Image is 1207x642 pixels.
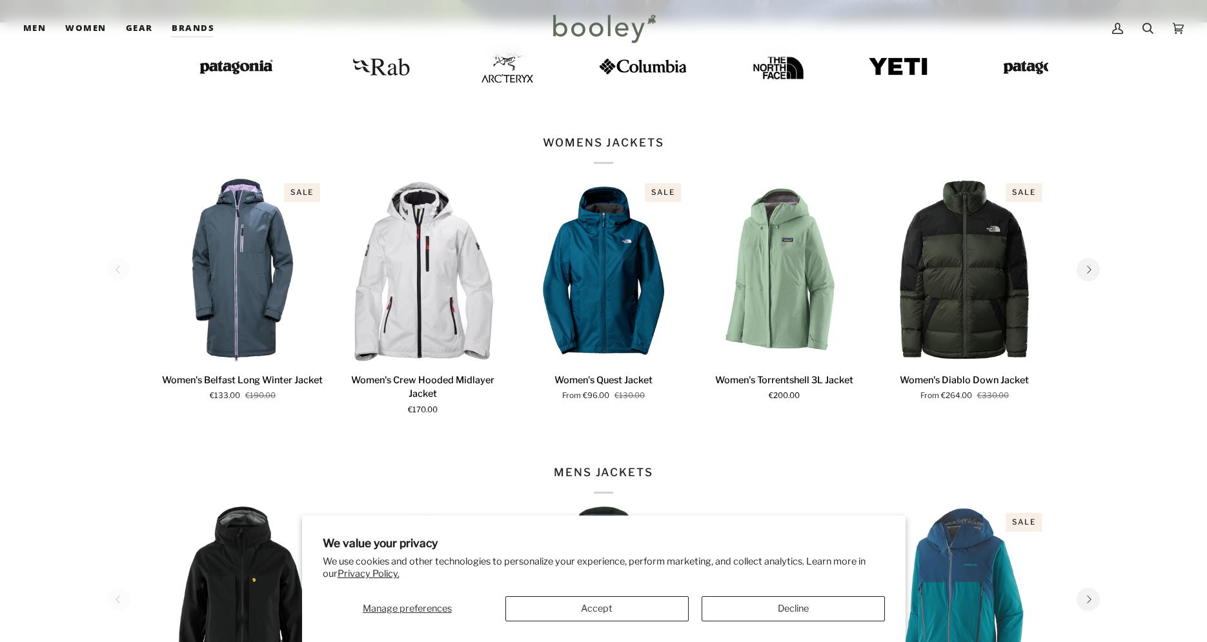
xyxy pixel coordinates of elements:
span: From €264.00 [920,390,972,402]
span: From €96.00 [562,390,609,402]
span: €200.00 [769,390,800,402]
span: €130.00 [614,390,645,402]
product-grid-item-variant: XS / Ellwood Green [700,177,868,363]
p: WOMENS JACKETS [543,135,664,165]
product-grid-item: Women's Torrentshell 3L Jacket [700,177,868,402]
button: Decline [702,596,885,621]
product-grid-item: Women's Diablo Down Jacket [880,177,1048,402]
product-grid-item-variant: XS / Alpine Frost [159,177,327,363]
a: Women's Torrentshell 3L Jacket [700,368,868,403]
img: Booley [547,10,660,47]
span: Women [65,22,106,35]
a: Women's Diablo Down Jacket [880,368,1048,403]
p: We use cookies and other technologies to personalize your experience, perform marketing, and coll... [323,556,885,580]
button: Accept [505,596,689,621]
p: Women's Belfast Long Winter Jacket [162,374,323,388]
div: Sale [1006,183,1042,202]
img: Helly Hansen Women's Crew Hooded Midlayer Jacket White - Booley Galway [340,177,507,363]
span: Men [23,22,46,35]
img: Patagonia Women's Torrentshell 3L Jacket Ellwood Green - Booley Galway [700,177,868,363]
a: Privacy Policy. [338,568,400,579]
button: Manage preferences [322,596,492,621]
button: Next [1077,588,1100,611]
span: €133.00 [210,390,240,402]
a: Women's Quest Jacket [520,177,687,363]
a: Women's Crew Hooded Midlayer Jacket [340,368,507,416]
product-grid-item-variant: XS / Midnight Petrol [520,177,687,363]
div: Sale [284,183,320,202]
p: Women's Diablo Down Jacket [900,374,1029,388]
a: Women's Diablo Down Jacket [880,177,1048,363]
img: The North Face Women's Diablo Down Jacket Thyme / TNF Black - Booley Galway [880,177,1048,363]
span: €190.00 [245,390,276,402]
span: €170.00 [408,405,438,416]
span: Manage preferences [363,603,452,614]
p: Women's Crew Hooded Midlayer Jacket [340,374,507,401]
product-grid-item-variant: XS / White [340,177,507,363]
div: Sale [1006,513,1042,532]
a: Women's Belfast Long Winter Jacket [159,177,327,363]
div: Sale [645,183,681,202]
a: Women's Torrentshell 3L Jacket [700,177,868,363]
span: Brands [172,22,214,35]
h2: We value your privacy [323,536,885,550]
button: Next [1077,258,1100,281]
a: Women's Belfast Long Winter Jacket [159,368,327,403]
a: Women's Crew Hooded Midlayer Jacket [340,177,507,363]
p: Women's Quest Jacket [554,374,653,388]
product-grid-item-variant: XS / Thyme / TNF Black [880,177,1048,363]
p: Women's Torrentshell 3L Jacket [715,374,853,388]
p: MENS JACKETS [554,465,653,494]
product-grid-item: Women's Belfast Long Winter Jacket [159,177,327,402]
product-grid-item: Women's Crew Hooded Midlayer Jacket [340,177,507,416]
span: €330.00 [977,390,1009,402]
a: Women's Quest Jacket [520,368,687,403]
span: Gear [126,22,153,35]
product-grid-item: Women's Quest Jacket [520,177,687,402]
